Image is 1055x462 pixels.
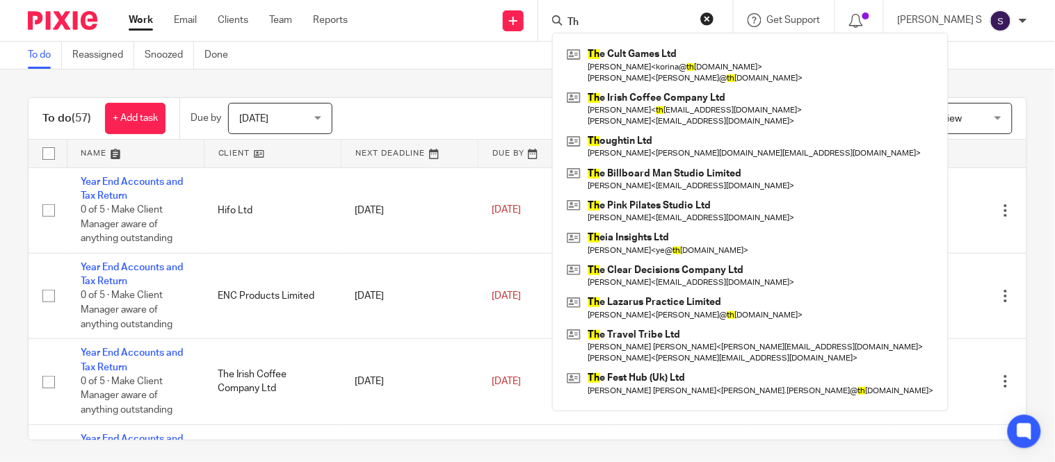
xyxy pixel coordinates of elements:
[341,339,478,424] td: [DATE]
[81,348,183,372] a: Year End Accounts and Tax Return
[492,205,521,215] span: [DATE]
[239,114,268,124] span: [DATE]
[313,13,348,27] a: Reports
[341,253,478,338] td: [DATE]
[72,113,91,124] span: (57)
[767,15,821,25] span: Get Support
[204,42,239,69] a: Done
[898,13,983,27] p: [PERSON_NAME] S
[204,253,341,338] td: ENC Products Limited
[42,111,91,126] h1: To do
[990,10,1012,32] img: svg%3E
[81,177,183,201] a: Year End Accounts and Tax Return
[218,13,248,27] a: Clients
[81,205,172,243] span: 0 of 5 · Make Client Manager aware of anything outstanding
[28,11,97,30] img: Pixie
[129,13,153,27] a: Work
[81,291,172,329] span: 0 of 5 · Make Client Manager aware of anything outstanding
[72,42,134,69] a: Reassigned
[492,291,521,301] span: [DATE]
[174,13,197,27] a: Email
[700,12,714,26] button: Clear
[566,17,691,29] input: Search
[492,377,521,386] span: [DATE]
[105,103,166,134] a: + Add task
[81,434,183,458] a: Year End Accounts and Tax Return
[269,13,292,27] a: Team
[81,377,172,415] span: 0 of 5 · Make Client Manager aware of anything outstanding
[341,167,478,253] td: [DATE]
[204,339,341,424] td: The Irish Coffee Company Ltd
[204,167,341,253] td: Hifo Ltd
[191,111,221,125] p: Due by
[81,263,183,286] a: Year End Accounts and Tax Return
[28,42,62,69] a: To do
[145,42,194,69] a: Snoozed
